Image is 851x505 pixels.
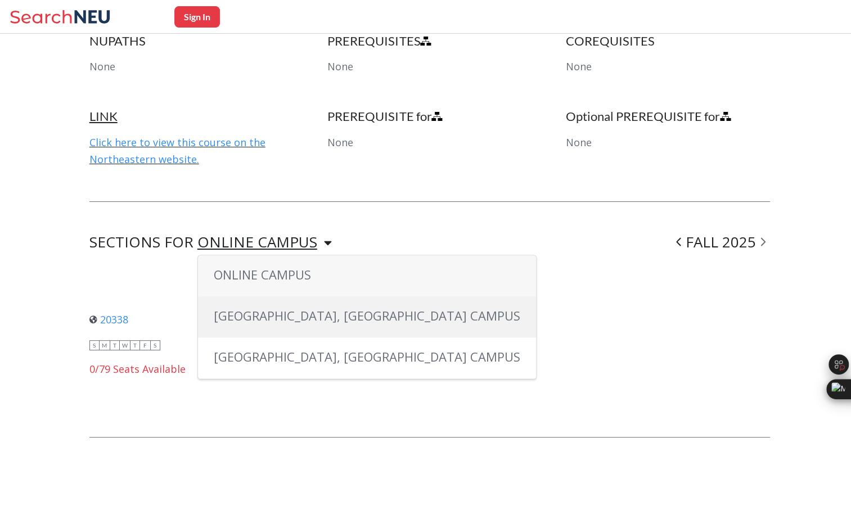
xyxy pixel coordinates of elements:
span: None [327,136,353,149]
h4: Optional PREREQUISITE for [566,109,770,124]
h4: LINK [89,109,294,124]
span: ONLINE CAMPUS [214,266,311,283]
span: None [327,60,353,73]
span: None [89,60,115,73]
span: S [150,340,160,350]
span: F [140,340,150,350]
span: S [89,340,100,350]
button: Sign In [174,6,220,28]
span: W [120,340,130,350]
div: SECTIONS FOR [89,236,332,249]
span: T [110,340,120,350]
span: T [130,340,140,350]
span: M [100,340,110,350]
span: None [566,60,592,73]
div: 0/79 Seats Available [89,363,396,375]
div: ONLINE CAMPUS [197,236,317,248]
h4: COREQUISITES [566,33,770,49]
a: Click here to view this course on the Northeastern website. [89,136,265,166]
span: [GEOGRAPHIC_DATA], [GEOGRAPHIC_DATA] CAMPUS [214,307,520,324]
h4: NUPATHS [89,33,294,49]
h4: PREREQUISITE for [327,109,532,124]
span: [GEOGRAPHIC_DATA], [GEOGRAPHIC_DATA] CAMPUS [214,348,520,365]
span: None [566,136,592,149]
a: 20338 [89,313,128,326]
div: FALL 2025 [672,236,770,249]
h4: PREREQUISITES [327,33,532,49]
